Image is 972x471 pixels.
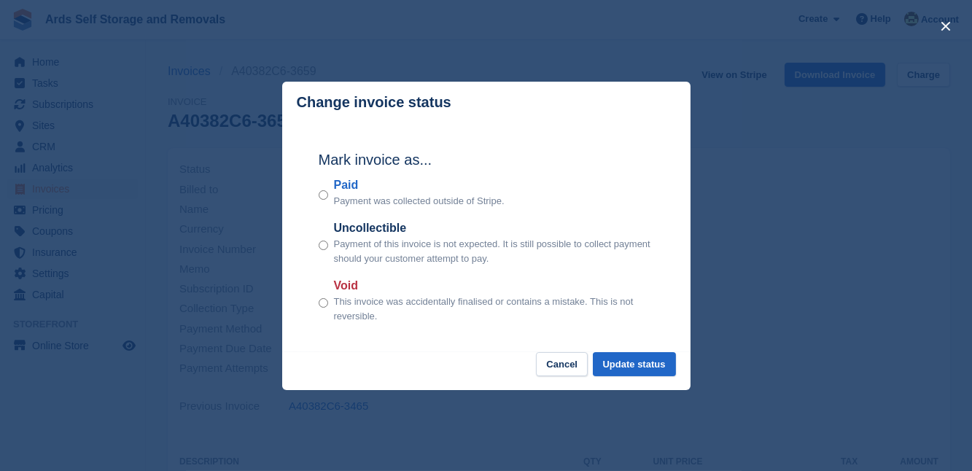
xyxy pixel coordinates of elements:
[334,194,505,209] p: Payment was collected outside of Stripe.
[334,237,654,265] p: Payment of this invoice is not expected. It is still possible to collect payment should your cust...
[536,352,588,376] button: Cancel
[593,352,676,376] button: Update status
[334,176,505,194] label: Paid
[319,149,654,171] h2: Mark invoice as...
[334,219,654,237] label: Uncollectible
[297,94,451,111] p: Change invoice status
[934,15,957,38] button: close
[334,295,654,323] p: This invoice was accidentally finalised or contains a mistake. This is not reversible.
[334,277,654,295] label: Void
